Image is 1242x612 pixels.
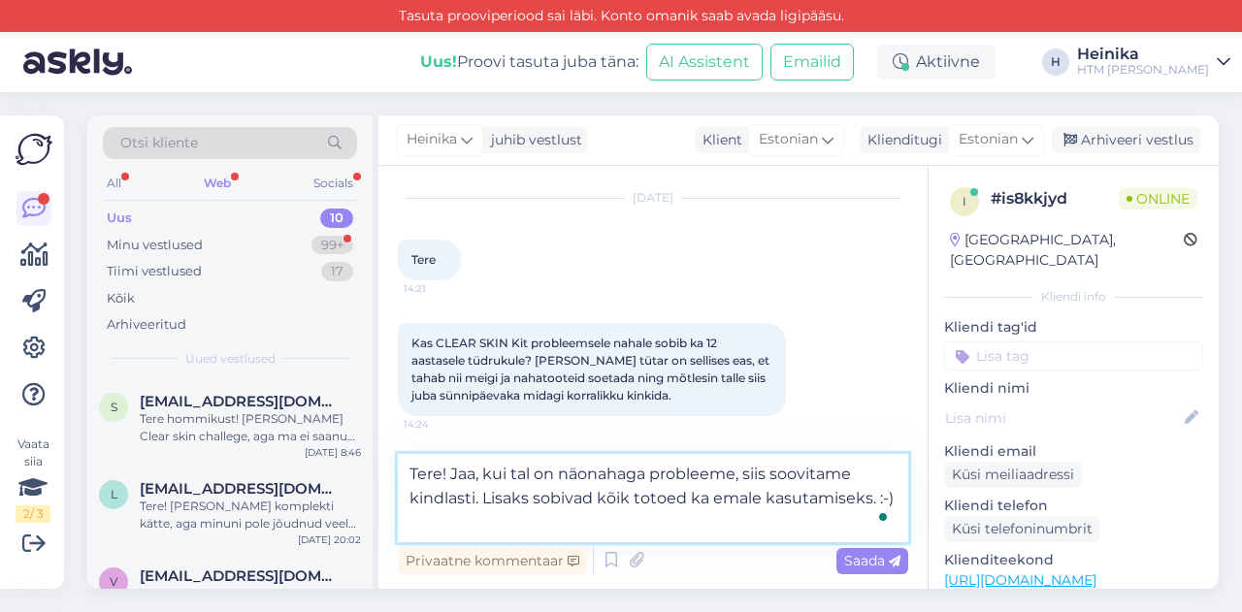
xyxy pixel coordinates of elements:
[944,462,1082,488] div: Küsi meiliaadressi
[1052,127,1201,153] div: Arhiveeri vestlus
[398,189,908,207] div: [DATE]
[411,252,436,267] span: Tere
[16,435,50,523] div: Vaata siia
[844,552,900,569] span: Saada
[404,281,476,296] span: 14:21
[321,262,353,281] div: 17
[107,236,203,255] div: Minu vestlused
[944,550,1203,570] p: Klienditeekond
[646,44,763,81] button: AI Assistent
[759,129,818,150] span: Estonian
[107,209,132,228] div: Uus
[963,194,966,209] span: i
[1042,48,1069,76] div: H
[111,487,117,501] span: l
[310,171,357,196] div: Socials
[111,400,117,414] span: s
[140,410,361,445] div: Tere hommikust! [PERSON_NAME] Clear skin challege, aga ma ei saanud eile videot meilile!
[110,574,117,589] span: v
[398,454,908,542] textarea: To enrich screen reader interactions, please activate Accessibility in Grammarly extension settings
[1077,47,1209,62] div: Heinika
[305,445,361,460] div: [DATE] 8:46
[944,378,1203,399] p: Kliendi nimi
[185,350,276,368] span: Uued vestlused
[107,315,186,335] div: Arhiveeritud
[944,341,1203,370] input: Lisa tag
[311,236,353,255] div: 99+
[103,171,125,196] div: All
[298,532,361,547] div: [DATE] 20:02
[959,129,1018,150] span: Estonian
[200,171,235,196] div: Web
[945,407,1181,429] input: Lisa nimi
[398,548,587,574] div: Privaatne kommentaar
[320,209,353,228] div: 10
[140,498,361,532] div: Tere! [PERSON_NAME] komplekti kätte, aga minuni pole jõudnud veel tänane video, mis pidi tulema ü...
[950,230,1184,271] div: [GEOGRAPHIC_DATA], [GEOGRAPHIC_DATA]
[877,45,996,80] div: Aktiivne
[944,571,1096,589] a: [URL][DOMAIN_NAME]
[860,130,942,150] div: Klienditugi
[140,567,342,585] span: vanderwinden.raphael@gmail.com
[16,131,52,168] img: Askly Logo
[991,187,1119,210] div: # is8kkjyd
[16,505,50,523] div: 2 / 3
[107,262,202,281] div: Tiimi vestlused
[695,130,742,150] div: Klient
[411,336,772,403] span: Kas CLEAR SKIN Kit probleemsele nahale sobib ka 12 aastasele tüdrukule? [PERSON_NAME] tütar on se...
[404,417,476,432] span: 14:24
[120,133,198,153] span: Otsi kliente
[1077,47,1230,78] a: HeinikaHTM [PERSON_NAME]
[944,441,1203,462] p: Kliendi email
[107,289,135,308] div: Kõik
[1077,62,1209,78] div: HTM [PERSON_NAME]
[140,480,342,498] span: ly.kotkas@gmail.com
[944,516,1100,542] div: Küsi telefoninumbrit
[420,52,457,71] b: Uus!
[944,317,1203,338] p: Kliendi tag'id
[944,496,1203,516] p: Kliendi telefon
[1119,188,1197,209] span: Online
[944,288,1203,306] div: Kliendi info
[140,393,342,410] span: sirje.puusepp2@mail.ee
[483,130,582,150] div: juhib vestlust
[407,129,457,150] span: Heinika
[770,44,854,81] button: Emailid
[420,50,638,74] div: Proovi tasuta juba täna:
